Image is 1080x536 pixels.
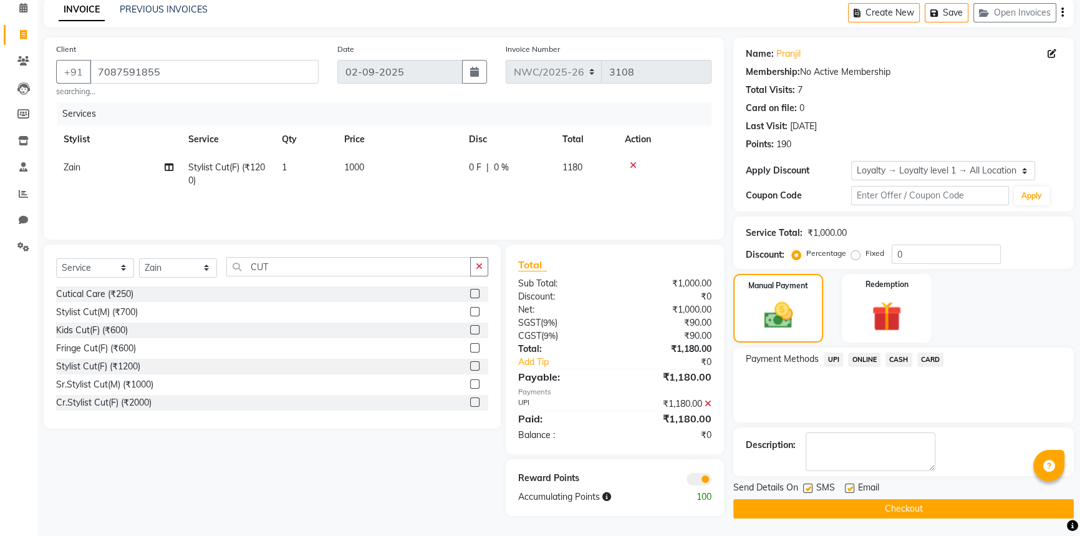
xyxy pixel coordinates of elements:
[925,3,968,22] button: Save
[746,138,774,151] div: Points:
[865,248,884,259] label: Fixed
[746,439,796,452] div: Description:
[733,499,1074,519] button: Checkout
[746,248,784,261] div: Discount:
[337,44,354,55] label: Date
[56,86,319,97] small: searching...
[56,396,152,409] div: Cr.Stylist Cut(F) (₹2000)
[509,369,615,384] div: Payable:
[808,227,847,240] div: ₹1,000.00
[57,102,721,125] div: Services
[461,125,555,153] th: Disc
[615,329,721,343] div: ₹90.00
[56,378,153,391] div: Sr.Stylist Cut(M) (₹1000)
[632,356,721,369] div: ₹0
[509,472,615,485] div: Reward Points
[615,369,721,384] div: ₹1,180.00
[668,490,721,504] div: 100
[56,360,140,373] div: Stylist Cut(F) (₹1200)
[798,84,803,97] div: 7
[509,356,633,369] a: Add Tip
[733,481,798,497] span: Send Details On
[776,47,801,61] a: Pranjil
[615,303,721,316] div: ₹1,000.00
[746,84,795,97] div: Total Visits:
[824,353,843,367] span: UPI
[917,353,944,367] span: CARD
[816,481,835,497] span: SMS
[848,3,920,22] button: Create New
[746,66,800,79] div: Membership:
[615,343,721,356] div: ₹1,180.00
[509,429,615,442] div: Balance :
[615,277,721,290] div: ₹1,000.00
[56,288,133,301] div: Cutical Care (₹250)
[120,4,208,15] a: PREVIOUS INVOICES
[746,66,1061,79] div: No Active Membership
[746,353,819,366] span: Payment Methods
[851,186,1009,205] input: Enter Offer / Coupon Code
[226,257,471,276] input: Search or Scan
[509,490,668,504] div: Accumulating Points
[486,161,489,174] span: |
[746,164,851,177] div: Apply Discount
[544,331,556,341] span: 9%
[509,329,615,343] div: ( )
[509,343,615,356] div: Total:
[90,60,319,84] input: Search by Name/Mobile/Email/Code
[543,318,555,328] span: 9%
[615,290,721,303] div: ₹0
[56,306,138,319] div: Stylist Cut(M) (₹700)
[973,3,1056,22] button: Open Invoices
[746,120,788,133] div: Last Visit:
[776,138,791,151] div: 190
[562,162,582,173] span: 1180
[509,411,615,426] div: Paid:
[858,481,879,497] span: Email
[494,161,509,174] span: 0 %
[746,189,851,202] div: Coupon Code
[862,298,911,335] img: _gift.svg
[282,162,287,173] span: 1
[188,162,265,186] span: Stylist Cut(F) (₹1200)
[56,60,91,84] button: +91
[615,429,721,442] div: ₹0
[509,277,615,290] div: Sub Total:
[64,162,80,173] span: Zain
[509,397,615,411] div: UPI
[506,44,560,55] label: Invoice Number
[746,227,803,240] div: Service Total:
[615,397,721,411] div: ₹1,180.00
[509,290,615,303] div: Discount:
[746,102,797,115] div: Card on file:
[615,316,721,329] div: ₹90.00
[555,125,617,153] th: Total
[806,248,846,259] label: Percentage
[518,330,541,341] span: CGST
[865,279,909,290] label: Redemption
[509,303,615,316] div: Net:
[518,387,712,397] div: Payments
[799,102,804,115] div: 0
[617,125,711,153] th: Action
[181,125,274,153] th: Service
[56,342,136,355] div: Fringe Cut(F) (₹600)
[755,299,802,332] img: _cash.svg
[746,47,774,61] div: Name:
[1014,187,1049,205] button: Apply
[518,317,541,328] span: SGST
[518,258,547,271] span: Total
[885,353,912,367] span: CASH
[337,125,461,153] th: Price
[748,280,808,291] label: Manual Payment
[344,162,364,173] span: 1000
[615,411,721,426] div: ₹1,180.00
[469,161,481,174] span: 0 F
[274,125,337,153] th: Qty
[848,353,880,367] span: ONLINE
[56,324,128,337] div: Kids Cut(F) (₹600)
[56,44,76,55] label: Client
[56,125,181,153] th: Stylist
[509,316,615,329] div: ( )
[790,120,817,133] div: [DATE]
